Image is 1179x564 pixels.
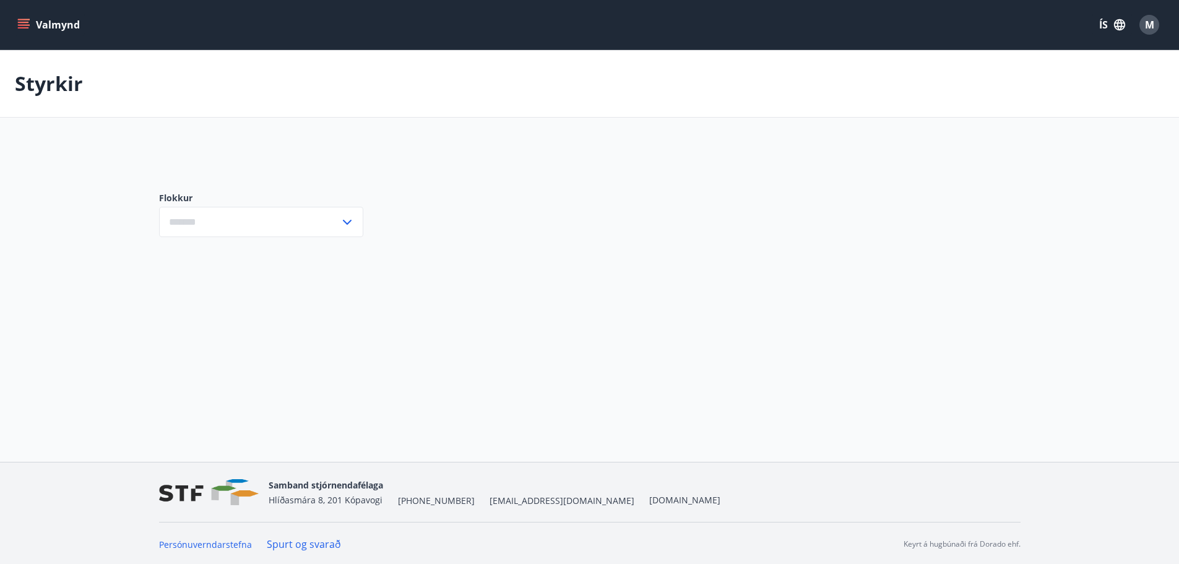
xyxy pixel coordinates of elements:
[649,494,720,506] a: [DOMAIN_NAME]
[267,537,341,551] a: Spurt og svarað
[159,192,363,204] label: Flokkur
[1092,14,1132,36] button: ÍS
[490,495,634,507] span: [EMAIL_ADDRESS][DOMAIN_NAME]
[1145,18,1154,32] span: M
[1134,10,1164,40] button: M
[904,539,1021,550] p: Keyrt á hugbúnaði frá Dorado ehf.
[269,479,383,491] span: Samband stjórnendafélaga
[398,495,475,507] span: [PHONE_NUMBER]
[159,479,259,506] img: vjCaq2fThgY3EUYqSgpjEiBg6WP39ov69hlhuPVN.png
[15,70,83,97] p: Styrkir
[159,539,252,550] a: Persónuverndarstefna
[269,494,382,506] span: Hlíðasmára 8, 201 Kópavogi
[15,14,85,36] button: menu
